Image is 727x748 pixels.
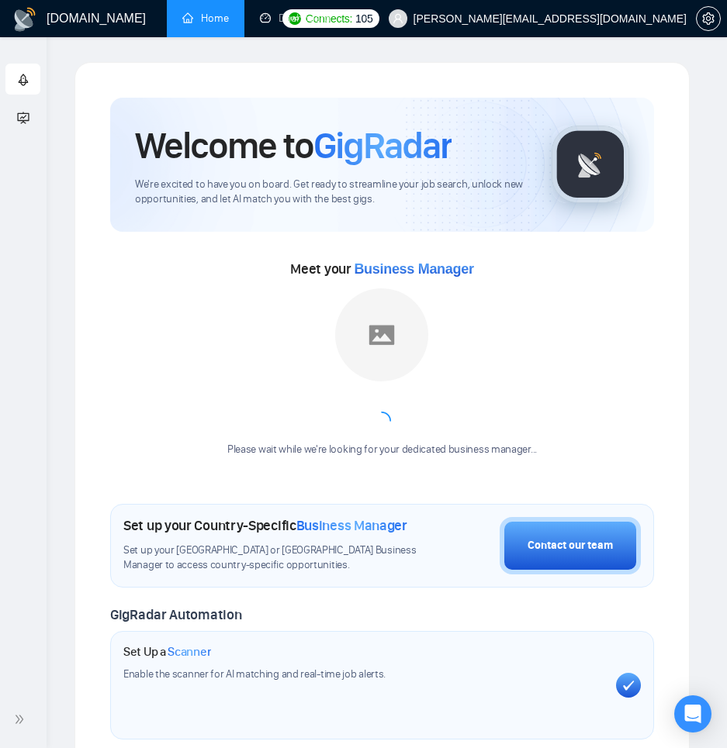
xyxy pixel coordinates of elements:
span: GigRadar [313,122,452,168]
div: Open Intercom Messenger [674,695,711,732]
span: Business Manager [296,517,407,534]
a: dashboardDashboard [260,12,331,25]
span: We're excited to have you on board. Get ready to streamline your job search, unlock new opportuni... [135,178,527,207]
img: placeholder.png [335,288,428,381]
span: fund-projection-screen [17,102,29,133]
span: Meet your [290,260,473,277]
span: loading [369,408,395,434]
h1: Set up your Country-Specific [123,517,407,534]
span: Set up your [GEOGRAPHIC_DATA] or [GEOGRAPHIC_DATA] Business Manager to access country-specific op... [123,543,422,573]
button: Contact our team [500,517,641,574]
a: setting [696,12,721,25]
span: Scanner [168,644,211,660]
h1: Set Up a [123,644,211,660]
span: GigRadar Automation [110,606,241,623]
span: ellipsis [362,12,372,23]
img: logo [12,7,37,32]
img: gigradar-logo.png [552,126,629,203]
li: Getting Started [5,64,40,95]
button: setting [696,6,721,31]
span: rocket [17,64,29,95]
div: Contact our team [528,537,613,554]
span: user [393,13,403,24]
a: homeHome [182,12,229,25]
span: Academy [17,109,80,122]
div: Please wait while we're looking for your dedicated business manager... [218,443,546,457]
h1: Welcome to [135,122,452,168]
span: Enable the scanner for AI matching and real-time job alerts. [123,667,386,681]
span: double-right [14,712,29,727]
span: Business Manager [354,261,473,277]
